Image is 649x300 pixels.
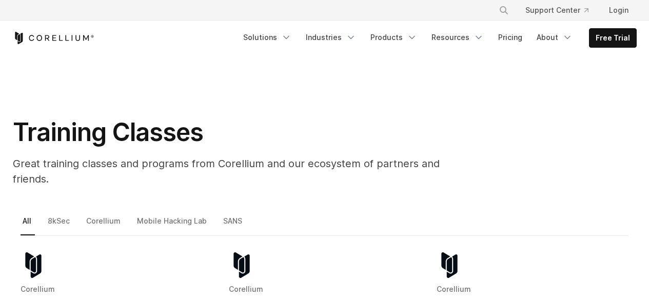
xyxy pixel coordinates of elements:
a: Pricing [492,28,528,47]
a: Mobile Hacking Lab [135,214,210,236]
a: Solutions [237,28,298,47]
img: corellium-logo-icon-dark [229,252,254,278]
a: 8kSec [46,214,73,236]
a: Support Center [517,1,597,19]
img: corellium-logo-icon-dark [21,252,46,278]
a: Login [601,1,637,19]
a: About [530,28,579,47]
a: Corellium [84,214,124,236]
div: Navigation Menu [486,1,637,19]
span: Corellium [229,285,263,293]
a: Industries [300,28,362,47]
span: Corellium [437,285,471,293]
div: Navigation Menu [237,28,637,48]
a: All [21,214,35,236]
a: SANS [221,214,246,236]
img: corellium-logo-icon-dark [437,252,462,278]
span: Corellium [21,285,55,293]
button: Search [495,1,513,19]
a: Resources [425,28,490,47]
p: Great training classes and programs from Corellium and our ecosystem of partners and friends. [13,156,475,187]
a: Corellium Home [13,32,94,44]
h1: Training Classes [13,117,475,148]
a: Products [364,28,423,47]
a: Free Trial [589,29,636,47]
